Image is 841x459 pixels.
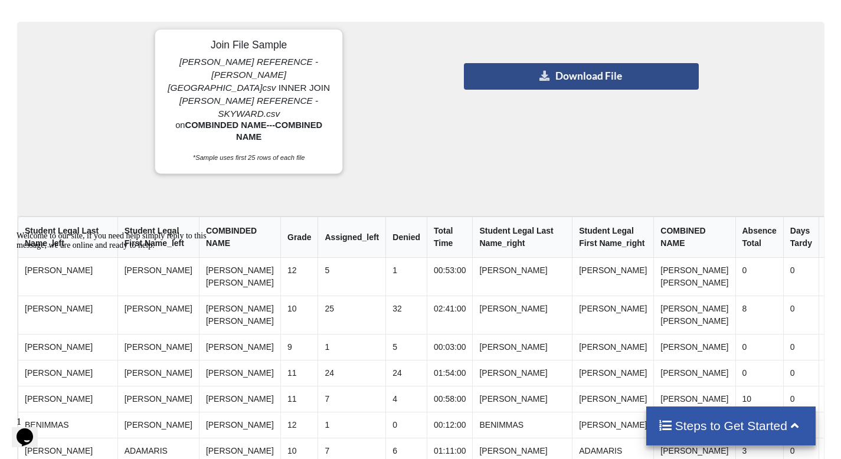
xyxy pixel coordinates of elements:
[735,258,783,296] td: 0
[572,258,653,296] td: [PERSON_NAME]
[385,258,427,296] td: 1
[472,360,572,386] td: [PERSON_NAME]
[18,217,117,258] th: Student Legal Last Name_left
[426,258,472,296] td: 00:53:00
[783,258,818,296] td: 0
[735,334,783,360] td: 0
[653,386,735,412] td: [PERSON_NAME]
[783,386,818,412] td: 0
[472,386,572,412] td: [PERSON_NAME]
[385,296,427,334] td: 32
[318,360,385,386] td: 24
[426,217,472,258] th: Total Time
[735,296,783,334] td: 8
[117,217,198,258] th: Student Legal First Name_left
[280,296,318,334] td: 10
[198,217,280,258] th: COMBINDED NAME
[280,412,318,438] td: 12
[165,39,332,51] h5: Join File Sample
[472,217,572,258] th: Student Legal Last Name_right
[12,412,50,447] iframe: chat widget
[280,258,318,296] td: 12
[198,412,280,438] td: [PERSON_NAME]
[426,412,472,438] td: 00:12:00
[318,258,385,296] td: 5
[165,55,332,120] p: INNER JOIN
[179,96,318,119] i: [PERSON_NAME] REFERENCE - SKYWARD.csv
[735,217,783,258] th: Absence Total
[385,217,427,258] th: Denied
[426,334,472,360] td: 00:03:00
[464,63,699,90] button: Download File
[472,412,572,438] td: BENIMMAS
[472,258,572,296] td: [PERSON_NAME]
[653,360,735,386] td: [PERSON_NAME]
[318,296,385,334] td: 25
[385,412,427,438] td: 0
[198,258,280,296] td: [PERSON_NAME] [PERSON_NAME]
[653,258,735,296] td: [PERSON_NAME] [PERSON_NAME]
[18,412,117,438] td: BENIMMAS
[280,386,318,412] td: 11
[280,360,318,386] td: 11
[198,386,280,412] td: [PERSON_NAME]
[653,217,735,258] th: COMBINED NAME
[385,386,427,412] td: 4
[426,386,472,412] td: 00:58:00
[385,334,427,360] td: 5
[193,154,305,161] i: *Sample uses first 25 rows of each file
[735,360,783,386] td: 0
[735,386,783,412] td: 10
[185,120,323,142] b: COMBINDED NAME---COMBINED NAME
[318,412,385,438] td: 1
[426,360,472,386] td: 01:54:00
[12,227,224,406] iframe: chat widget
[783,217,818,258] th: Days Tardy
[572,296,653,334] td: [PERSON_NAME]
[198,296,280,334] td: [PERSON_NAME] [PERSON_NAME]
[658,418,804,433] h4: Steps to Get Started
[653,296,735,334] td: [PERSON_NAME] [PERSON_NAME]
[783,360,818,386] td: 0
[472,296,572,334] td: [PERSON_NAME]
[572,334,653,360] td: [PERSON_NAME]
[5,5,217,24] div: Welcome to our site, if you need help simply reply to this message, we are online and ready to help.
[426,296,472,334] td: 02:41:00
[280,217,318,258] th: Grade
[572,360,653,386] td: [PERSON_NAME]
[783,296,818,334] td: 0
[318,217,385,258] th: Assigned_left
[385,360,427,386] td: 24
[5,5,195,23] span: Welcome to our site, if you need help simply reply to this message, we are online and ready to help.
[653,334,735,360] td: [PERSON_NAME]
[198,360,280,386] td: [PERSON_NAME]
[175,120,322,142] span: on
[572,412,653,438] td: [PERSON_NAME]
[472,334,572,360] td: [PERSON_NAME]
[572,217,653,258] th: Student Legal First Name_right
[198,334,280,360] td: [PERSON_NAME]
[783,334,818,360] td: 0
[572,386,653,412] td: [PERSON_NAME]
[318,334,385,360] td: 1
[280,334,318,360] td: 9
[168,57,318,93] i: [PERSON_NAME] REFERENCE - [PERSON_NAME][GEOGRAPHIC_DATA]csv
[117,412,198,438] td: [PERSON_NAME]
[318,386,385,412] td: 7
